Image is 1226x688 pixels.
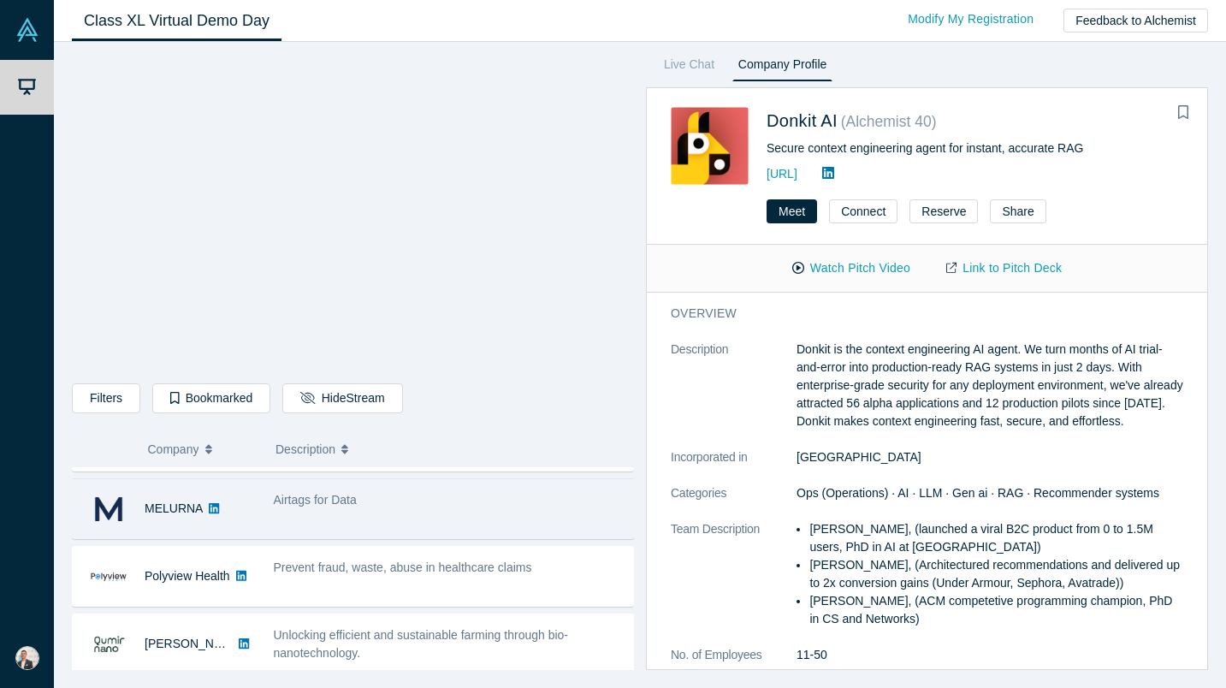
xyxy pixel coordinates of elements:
[1171,101,1195,125] button: Bookmark
[890,4,1051,34] a: Modify My Registration
[1063,9,1208,33] button: Feedback to Alchemist
[671,448,797,484] dt: Incorporated in
[809,592,1183,628] li: [PERSON_NAME], (ACM competetive programming champion, PhD in CS and Networks)
[797,486,1159,500] span: Ops (Operations) · AI · LLM · Gen ai · RAG · Recommender systems
[797,646,1183,664] dd: 11-50
[15,18,39,42] img: Alchemist Vault Logo
[671,484,797,520] dt: Categories
[732,54,832,81] a: Company Profile
[797,341,1183,430] p: Donkit is the context engineering AI agent. We turn months of AI trial-and-error into production-...
[145,501,203,515] a: MELURNA
[809,556,1183,592] li: [PERSON_NAME], (Architectured recommendations and delivered up to 2x conversion gains (Under Armo...
[767,199,817,223] button: Meet
[148,431,199,467] span: Company
[909,199,978,223] button: Reserve
[767,111,838,130] a: Donkit AI
[148,431,258,467] button: Company
[275,431,622,467] button: Description
[15,646,39,670] img: Derek Mether's Account
[282,383,402,413] button: HideStream
[72,383,140,413] button: Filters
[91,626,127,662] img: Qumir Nano's Logo
[767,167,797,181] a: [URL]
[774,253,928,283] button: Watch Pitch Video
[274,628,569,660] span: Unlocking efficient and sustainable farming through bio-nanotechnology.
[658,54,720,81] a: Live Chat
[274,560,532,574] span: Prevent fraud, waste, abuse in healthcare claims
[767,139,1183,157] div: Secure context engineering agent for instant, accurate RAG
[990,199,1045,223] button: Share
[671,341,797,448] dt: Description
[145,569,230,583] a: Polyview Health
[275,431,335,467] span: Description
[797,448,1183,466] dd: [GEOGRAPHIC_DATA]
[152,383,270,413] button: Bookmarked
[73,56,633,371] iframe: Alchemist Class XL Demo Day: Vault
[274,493,357,507] span: Airtags for Data
[91,559,127,595] img: Polyview Health's Logo
[671,107,749,185] img: Donkit AI's Logo
[809,520,1183,556] li: [PERSON_NAME], (launched a viral B2C product from 0 to 1.5M users, PhD in AI at [GEOGRAPHIC_DATA])
[671,646,797,682] dt: No. of Employees
[72,1,281,41] a: Class XL Virtual Demo Day
[928,253,1080,283] a: Link to Pitch Deck
[671,305,1159,323] h3: overview
[91,491,127,527] img: MELURNA's Logo
[671,520,797,646] dt: Team Description
[829,199,897,223] button: Connect
[145,637,243,650] a: [PERSON_NAME]
[841,113,937,130] small: ( Alchemist 40 )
